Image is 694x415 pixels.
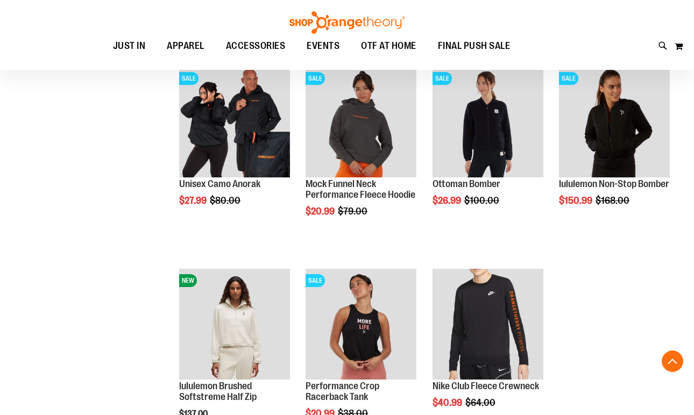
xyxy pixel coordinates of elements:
span: $64.00 [465,397,497,408]
a: Product image for Nike Club Fleece Crewneck [433,269,543,381]
a: APPAREL [156,34,215,59]
span: APPAREL [167,34,204,58]
div: product [554,61,675,233]
span: $79.00 [338,206,369,217]
img: Shop Orangetheory [288,11,406,34]
div: product [427,61,549,233]
span: $26.99 [433,195,463,206]
button: Back To Top [662,350,683,372]
a: FINAL PUSH SALE [427,34,521,59]
span: $40.99 [433,397,464,408]
a: Product image for Unisex Camo AnorakSALE [179,67,290,179]
a: lululemon Brushed Softstreme Half Zip [179,381,257,402]
span: OTF AT HOME [361,34,416,58]
a: Product image for Performance Crop Racerback TankSALE [306,269,416,381]
a: Product image for Ottoman BomberSALE [433,67,543,179]
a: Product image for lululemon Non-Stop BomberSALE [559,67,670,179]
span: $150.99 [559,195,594,206]
a: Performance Crop Racerback Tank [306,381,379,402]
a: ACCESSORIES [215,34,296,59]
span: SALE [559,72,578,85]
img: Product image for Unisex Camo Anorak [179,67,290,177]
span: EVENTS [307,34,339,58]
a: OTF AT HOME [350,34,427,59]
div: product [174,61,295,233]
a: Unisex Camo Anorak [179,178,260,189]
span: SALE [179,72,199,85]
img: lululemon Brushed Softstreme Half Zip [179,269,290,380]
span: $80.00 [210,195,242,206]
img: Product image for Ottoman Bomber [433,67,543,177]
span: SALE [306,274,325,287]
span: $27.99 [179,195,208,206]
span: $20.99 [306,206,336,217]
span: ACCESSORIES [226,34,286,58]
a: lululemon Non-Stop Bomber [559,178,669,189]
img: Product image for Mock Funnel Neck Performance Fleece Hoodie [306,67,416,177]
span: NEW [179,274,197,287]
span: JUST IN [113,34,146,58]
a: Mock Funnel Neck Performance Fleece Hoodie [306,178,415,200]
span: SALE [306,72,325,85]
img: Product image for Performance Crop Racerback Tank [306,269,416,380]
div: product [300,61,422,244]
span: FINAL PUSH SALE [438,34,511,58]
a: JUST IN [102,34,157,59]
a: Ottoman Bomber [433,178,500,189]
span: SALE [433,72,452,85]
img: Product image for Nike Club Fleece Crewneck [433,269,543,380]
a: lululemon Brushed Softstreme Half ZipNEW [179,269,290,381]
span: $168.00 [596,195,631,206]
a: EVENTS [296,34,350,59]
span: $100.00 [464,195,501,206]
a: Nike Club Fleece Crewneck [433,381,539,391]
img: Product image for lululemon Non-Stop Bomber [559,67,670,177]
a: Product image for Mock Funnel Neck Performance Fleece HoodieSALE [306,67,416,179]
